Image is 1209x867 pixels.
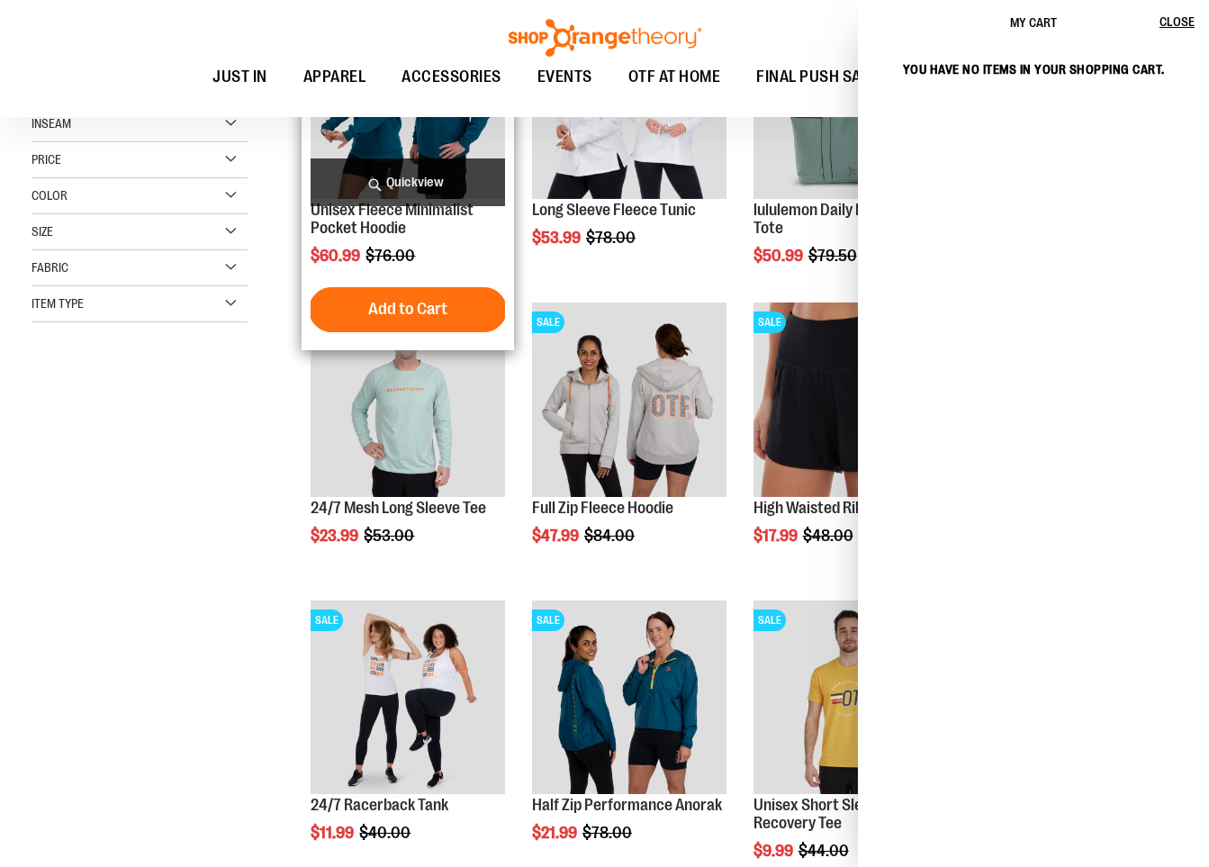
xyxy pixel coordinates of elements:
[32,296,84,311] span: Item Type
[212,57,267,97] span: JUST IN
[753,796,886,832] a: Unisex Short Sleeve Recovery Tee
[32,260,68,275] span: Fabric
[302,294,514,591] div: product
[364,527,417,545] span: $53.00
[532,527,582,545] span: $47.99
[753,247,806,265] span: $50.99
[32,152,61,167] span: Price
[309,287,507,332] button: Add to Cart
[401,57,501,97] span: ACCESSORIES
[368,299,447,319] span: Add to Cart
[311,610,343,631] span: SALE
[359,824,413,842] span: $40.00
[532,824,580,842] span: $21.99
[532,312,564,333] span: SALE
[532,499,673,517] a: Full Zip Fleece Hoodie
[628,57,721,97] span: OTF AT HOME
[582,824,635,842] span: $78.00
[32,116,71,131] span: Inseam
[532,610,564,631] span: SALE
[753,499,939,517] a: High Waisted Rib Run Shorts
[365,247,418,265] span: $76.00
[753,303,948,500] a: High Waisted Rib Run ShortsSALE
[753,201,941,237] a: lululemon Daily Multi-Pocket Tote
[610,57,739,98] a: OTF AT HOME
[311,527,361,545] span: $23.99
[753,842,796,860] span: $9.99
[753,601,948,798] a: Product image for Unisex Short Sleeve Recovery TeeSALE
[753,527,800,545] span: $17.99
[523,294,735,591] div: product
[532,601,726,798] a: Half Zip Performance AnorakSALE
[753,312,786,333] span: SALE
[1159,14,1195,29] span: Close
[32,224,53,239] span: Size
[194,57,285,98] a: JUST IN
[532,601,726,795] img: Half Zip Performance Anorak
[311,601,505,798] a: 24/7 Racerback TankSALE
[383,57,519,98] a: ACCESSORIES
[903,62,1165,77] span: You have no items in your shopping cart.
[311,303,505,500] a: Main Image of 1457095SALE
[744,294,957,591] div: product
[532,229,583,247] span: $53.99
[311,247,363,265] span: $60.99
[753,610,786,631] span: SALE
[311,303,505,497] img: Main Image of 1457095
[532,303,726,500] a: Main Image of 1457091SALE
[738,57,896,97] a: FINAL PUSH SALE
[798,842,852,860] span: $44.00
[1010,15,1057,30] span: My Cart
[756,57,878,97] span: FINAL PUSH SALE
[311,824,356,842] span: $11.99
[537,57,592,97] span: EVENTS
[303,57,366,97] span: APPAREL
[753,303,948,497] img: High Waisted Rib Run Shorts
[311,601,505,795] img: 24/7 Racerback Tank
[32,188,68,203] span: Color
[532,303,726,497] img: Main Image of 1457091
[584,527,637,545] span: $84.00
[506,19,704,57] img: Shop Orangetheory
[285,57,384,98] a: APPAREL
[519,57,610,98] a: EVENTS
[808,247,860,265] span: $79.50
[311,201,474,237] a: Unisex Fleece Minimalist Pocket Hoodie
[311,499,486,517] a: 24/7 Mesh Long Sleeve Tee
[586,229,638,247] span: $78.00
[532,201,696,219] a: Long Sleeve Fleece Tunic
[753,601,948,795] img: Product image for Unisex Short Sleeve Recovery Tee
[311,796,448,814] a: 24/7 Racerback Tank
[311,158,505,206] a: Quickview
[532,796,722,814] a: Half Zip Performance Anorak
[803,527,856,545] span: $48.00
